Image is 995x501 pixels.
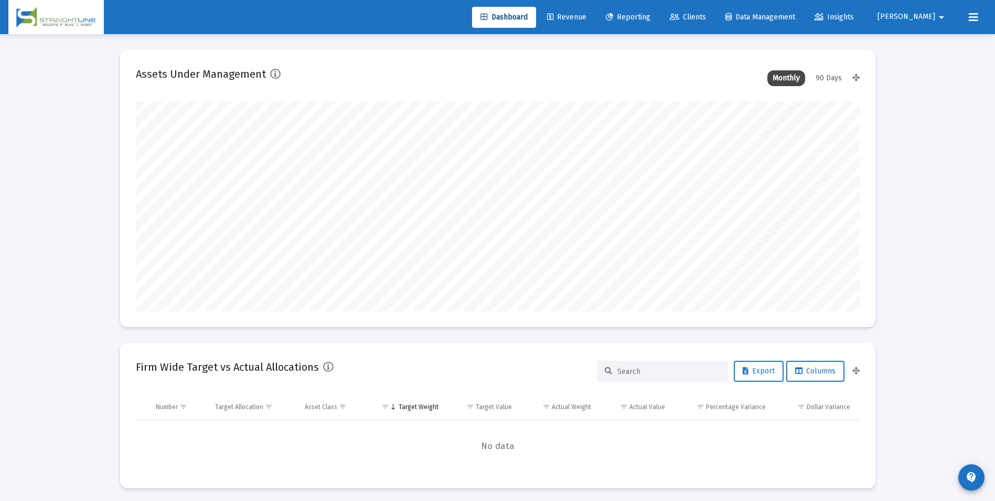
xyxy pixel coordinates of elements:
div: Actual Value [629,403,665,411]
button: [PERSON_NAME] [865,6,960,27]
span: Show filter options for column 'Asset Class' [339,403,347,411]
div: Number [156,403,178,411]
td: Column Number [148,394,208,420]
span: Data Management [725,13,795,22]
button: Columns [786,361,844,382]
span: No data [136,441,860,452]
div: Asset Class [305,403,337,411]
img: Dashboard [16,7,96,28]
td: Column Target Allocation [208,394,297,420]
span: Show filter options for column 'Target Allocation' [265,403,273,411]
a: Reporting [597,7,659,28]
span: Revenue [547,13,586,22]
a: Clients [661,7,714,28]
div: Target Allocation [215,403,263,411]
td: Column Percentage Variance [672,394,773,420]
input: Search [617,367,720,376]
span: Show filter options for column 'Target Value' [466,403,474,411]
td: Column Target Weight [367,394,446,420]
div: Target Weight [399,403,438,411]
span: Export [743,367,775,375]
span: Reporting [606,13,650,22]
span: Show filter options for column 'Dollar Variance' [797,403,805,411]
td: Column Asset Class [297,394,367,420]
span: Show filter options for column 'Actual Weight' [542,403,550,411]
a: Revenue [539,7,595,28]
div: Data grid [136,394,860,473]
span: Show filter options for column 'Actual Value' [620,403,628,411]
div: Monthly [767,70,805,86]
td: Column Target Value [446,394,520,420]
span: Clients [670,13,706,22]
div: Actual Weight [552,403,591,411]
mat-icon: arrow_drop_down [935,7,948,28]
span: Insights [815,13,854,22]
a: Data Management [717,7,804,28]
div: 90 Days [810,70,847,86]
a: Dashboard [472,7,536,28]
div: Dollar Variance [807,403,850,411]
span: Dashboard [480,13,528,22]
span: Show filter options for column 'Percentage Variance' [697,403,704,411]
a: Insights [806,7,862,28]
h2: Firm Wide Target vs Actual Allocations [136,359,319,375]
mat-icon: contact_support [965,471,978,484]
td: Column Actual Value [598,394,672,420]
div: Target Value [476,403,512,411]
span: Columns [795,367,836,375]
td: Column Dollar Variance [773,394,859,420]
td: Column Actual Weight [519,394,598,420]
span: Show filter options for column 'Number' [179,403,187,411]
span: Show filter options for column 'Target Weight' [381,403,389,411]
h2: Assets Under Management [136,66,266,82]
div: Percentage Variance [706,403,766,411]
span: [PERSON_NAME] [878,13,935,22]
button: Export [734,361,784,382]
